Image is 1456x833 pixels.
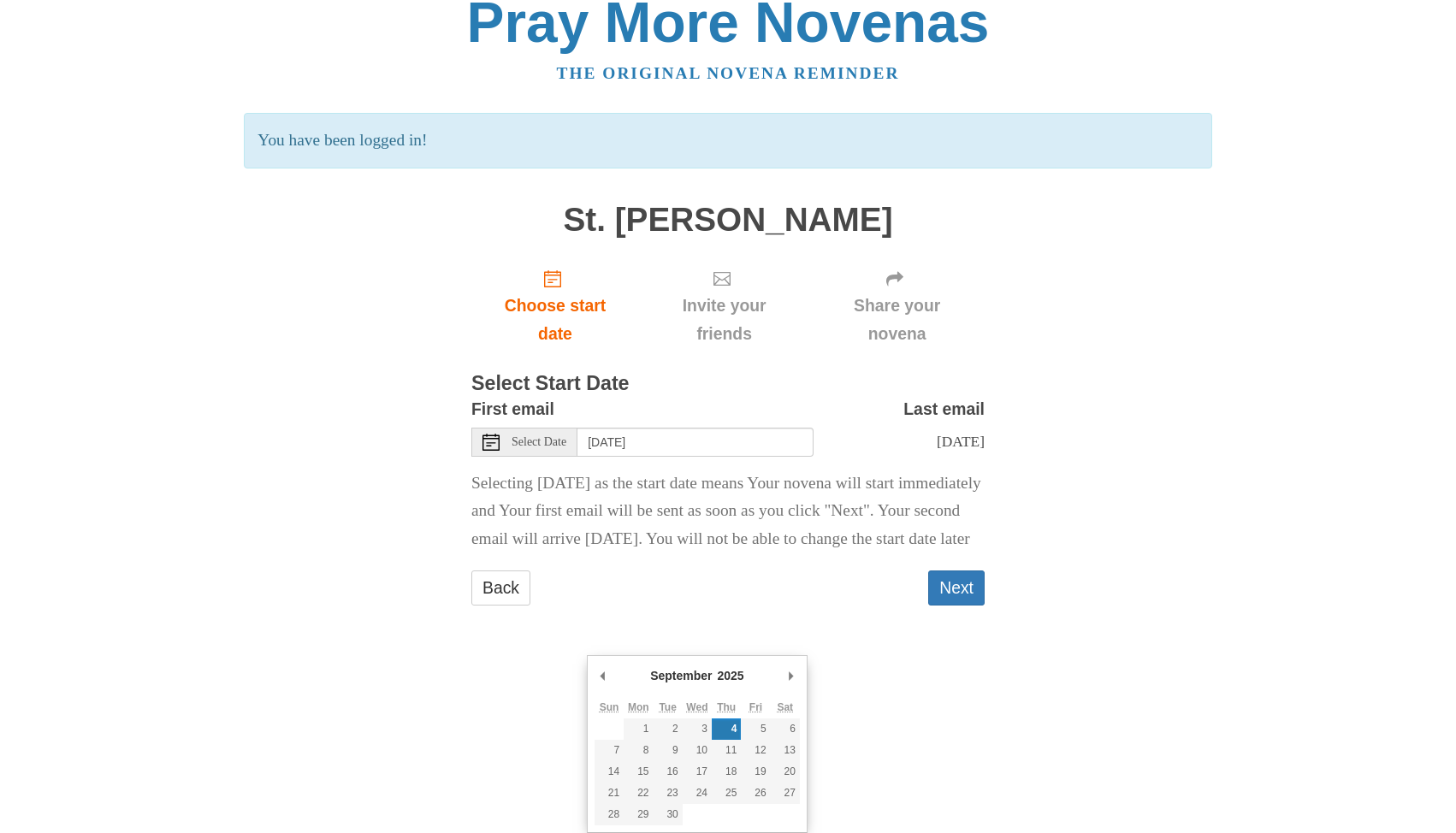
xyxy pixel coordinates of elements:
button: 2 [653,718,682,740]
abbr: Sunday [600,701,619,713]
button: 3 [683,718,712,740]
button: 5 [741,718,770,740]
abbr: Saturday [777,701,793,713]
button: 24 [683,783,712,804]
button: 26 [741,783,770,804]
a: Choose start date [471,255,639,357]
button: 9 [653,740,682,761]
abbr: Friday [749,701,762,713]
button: 14 [595,761,624,783]
h1: St. [PERSON_NAME] [471,202,985,239]
abbr: Tuesday [659,701,676,713]
button: 28 [595,804,624,825]
button: 10 [683,740,712,761]
button: 13 [771,740,800,761]
abbr: Monday [628,701,649,713]
button: Previous Month [595,663,612,688]
button: 18 [712,761,741,783]
input: Use the arrow keys to pick a date [577,428,814,457]
label: Last email [903,395,985,423]
button: 16 [653,761,682,783]
button: 20 [771,761,800,783]
button: 29 [624,804,653,825]
a: The original novena reminder [557,64,900,82]
span: Invite your friends [656,292,792,348]
div: September [648,663,714,688]
button: 15 [624,761,653,783]
button: 22 [624,783,653,804]
p: Selecting [DATE] as the start date means Your novena will start immediately and Your first email ... [471,470,985,554]
button: 23 [653,783,682,804]
button: 19 [741,761,770,783]
abbr: Wednesday [686,701,707,713]
button: Next Month [783,663,800,688]
h3: Select Start Date [471,373,985,395]
div: Click "Next" to confirm your start date first. [639,255,809,357]
button: 25 [712,783,741,804]
a: Back [471,570,530,606]
button: 30 [653,804,682,825]
span: [DATE] [937,433,985,450]
span: Share your novena [826,292,968,348]
button: 1 [624,718,653,740]
button: 6 [771,718,800,740]
button: 11 [712,740,741,761]
div: Click "Next" to confirm your start date first. [809,255,985,357]
button: 12 [741,740,770,761]
button: Next [928,570,985,606]
button: 8 [624,740,653,761]
button: 7 [595,740,624,761]
p: You have been logged in! [244,113,1211,168]
button: 4 [712,718,741,740]
button: 21 [595,783,624,804]
span: Select Date [512,436,566,448]
label: First email [471,395,554,423]
span: Choose start date [488,292,622,348]
button: 27 [771,783,800,804]
abbr: Thursday [717,701,736,713]
button: 17 [683,761,712,783]
div: 2025 [715,663,747,688]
